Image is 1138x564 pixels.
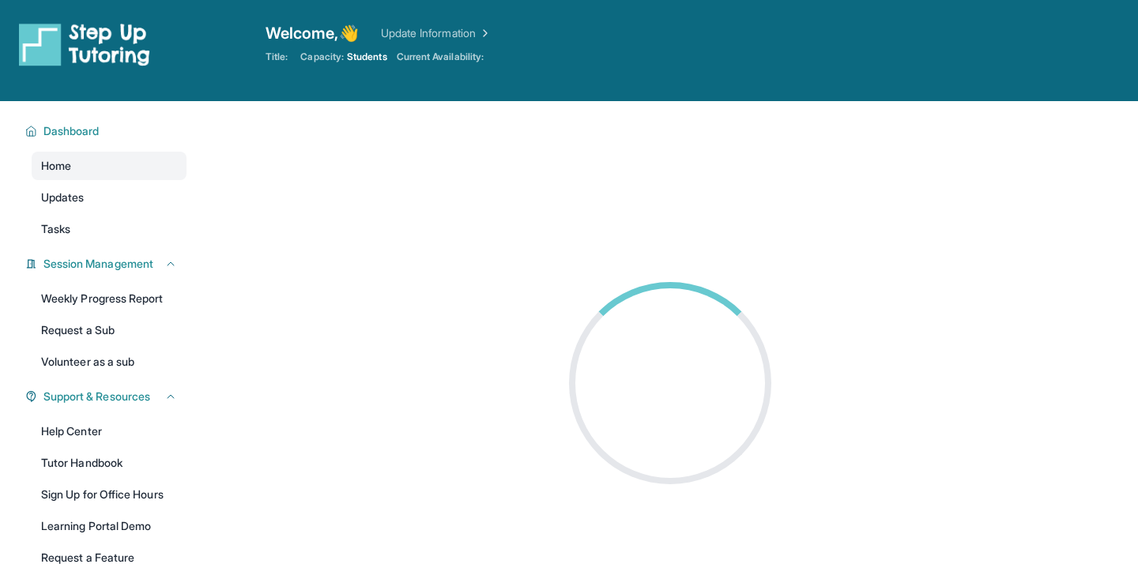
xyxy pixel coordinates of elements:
span: Capacity: [300,51,344,63]
img: logo [19,22,150,66]
a: Update Information [381,25,492,41]
a: Home [32,152,187,180]
button: Support & Resources [37,389,177,404]
a: Updates [32,183,187,212]
span: Welcome, 👋 [266,22,359,44]
img: Chevron Right [476,25,492,41]
a: Request a Sub [32,316,187,344]
span: Students [347,51,387,63]
span: Title: [266,51,288,63]
span: Session Management [43,256,153,272]
a: Learning Portal Demo [32,512,187,540]
span: Support & Resources [43,389,150,404]
a: Tasks [32,215,187,243]
span: Updates [41,190,85,205]
span: Dashboard [43,123,100,139]
span: Home [41,158,71,174]
button: Dashboard [37,123,177,139]
button: Session Management [37,256,177,272]
a: Help Center [32,417,187,446]
a: Weekly Progress Report [32,284,187,313]
span: Tasks [41,221,70,237]
span: Current Availability: [397,51,484,63]
a: Sign Up for Office Hours [32,480,187,509]
a: Tutor Handbook [32,449,187,477]
a: Volunteer as a sub [32,348,187,376]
